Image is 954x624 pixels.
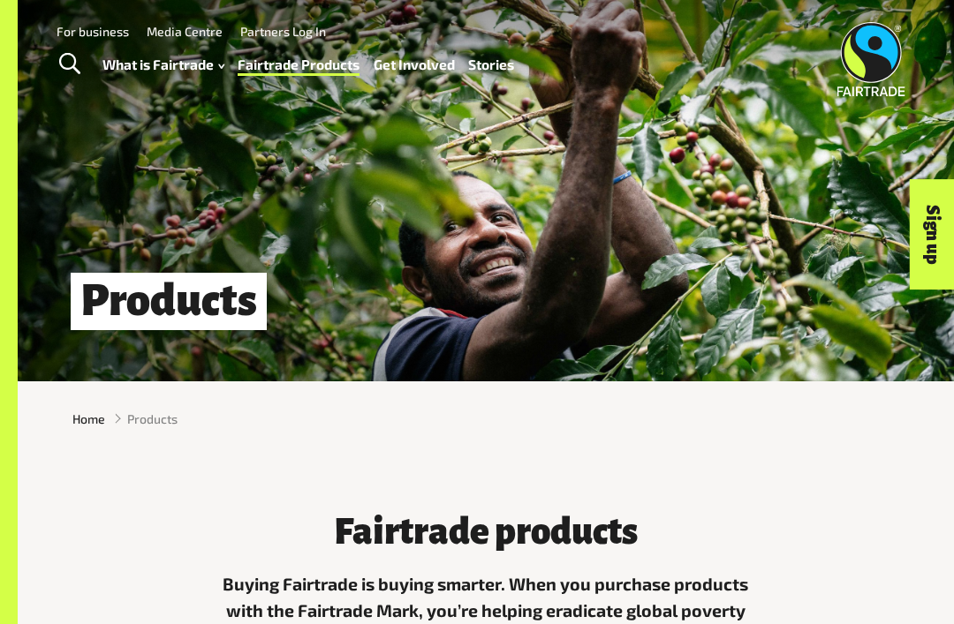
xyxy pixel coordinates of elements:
a: Get Involved [374,52,455,77]
span: Products [127,410,178,428]
a: What is Fairtrade [102,52,224,77]
a: Partners Log In [240,24,326,39]
a: For business [57,24,129,39]
a: Fairtrade Products [238,52,360,77]
a: Media Centre [147,24,223,39]
a: Home [72,410,105,428]
a: Stories [468,52,514,77]
img: Fairtrade Australia New Zealand logo [837,22,905,96]
h3: Fairtrade products [214,512,758,552]
h1: Products [71,273,267,330]
a: Toggle Search [48,42,91,86]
